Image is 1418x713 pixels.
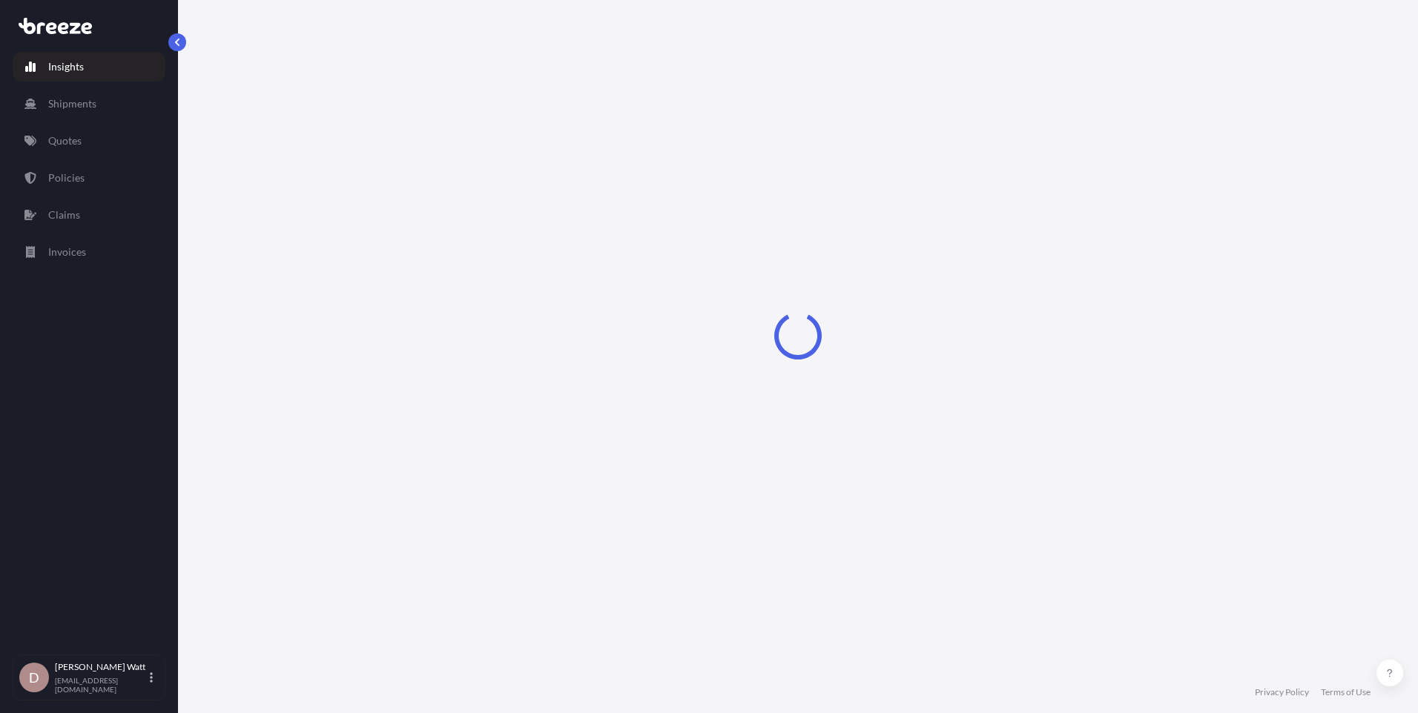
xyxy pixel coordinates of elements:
[48,170,85,185] p: Policies
[29,670,39,685] span: D
[13,200,165,230] a: Claims
[13,52,165,82] a: Insights
[13,126,165,156] a: Quotes
[48,59,84,74] p: Insights
[55,676,147,694] p: [EMAIL_ADDRESS][DOMAIN_NAME]
[55,661,147,673] p: [PERSON_NAME] Watt
[48,208,80,222] p: Claims
[48,96,96,111] p: Shipments
[13,237,165,267] a: Invoices
[1321,686,1371,698] a: Terms of Use
[13,163,165,193] a: Policies
[48,245,86,259] p: Invoices
[1255,686,1309,698] a: Privacy Policy
[13,89,165,119] a: Shipments
[48,133,82,148] p: Quotes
